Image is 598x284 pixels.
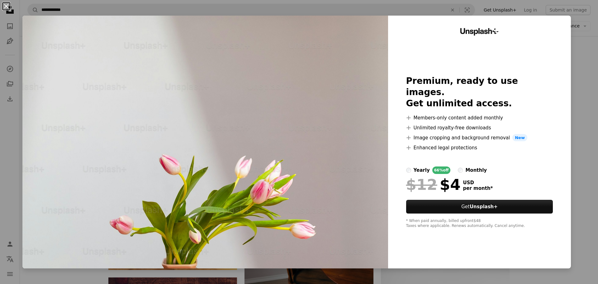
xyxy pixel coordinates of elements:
[458,168,463,173] input: monthly
[432,166,451,174] div: 66% off
[406,168,411,173] input: yearly66%off
[414,166,430,174] div: yearly
[406,144,553,152] li: Enhanced legal protections
[465,166,487,174] div: monthly
[470,204,498,209] strong: Unsplash+
[463,185,493,191] span: per month *
[406,176,437,193] span: $12
[512,134,527,142] span: New
[406,134,553,142] li: Image cropping and background removal
[406,219,553,229] div: * When paid annually, billed upfront $48 Taxes where applicable. Renews automatically. Cancel any...
[406,75,553,109] h2: Premium, ready to use images. Get unlimited access.
[406,114,553,122] li: Members-only content added monthly
[406,176,461,193] div: $4
[406,124,553,132] li: Unlimited royalty-free downloads
[463,180,493,185] span: USD
[406,200,553,214] button: GetUnsplash+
